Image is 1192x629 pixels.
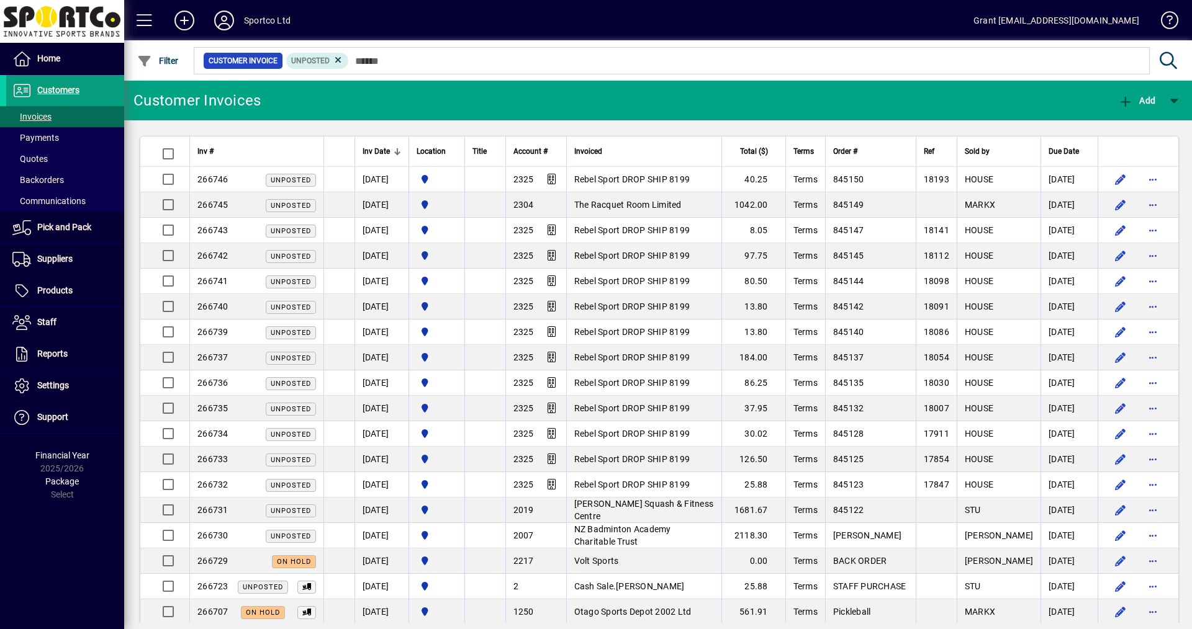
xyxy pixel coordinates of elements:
[793,225,818,235] span: Terms
[1115,89,1158,112] button: Add
[574,581,685,591] span: Cash Sale.[PERSON_NAME]
[1111,398,1131,418] button: Edit
[721,370,785,396] td: 86.25
[134,50,182,72] button: Filter
[965,301,993,311] span: HOUSE
[574,200,682,210] span: The Racquet Room Limited
[197,581,228,591] span: 266723
[271,380,311,388] span: Unposted
[354,167,409,192] td: [DATE]
[472,145,487,158] span: Title
[574,327,690,337] span: Rebel Sport DROP SHIP 8199
[1143,195,1163,215] button: More options
[1049,145,1090,158] div: Due Date
[513,505,534,515] span: 2019
[924,174,949,184] span: 18193
[1143,271,1163,291] button: More options
[197,480,228,489] span: 266732
[1049,145,1079,158] span: Due Date
[965,480,993,489] span: HOUSE
[197,352,228,362] span: 266737
[1111,602,1131,622] button: Edit
[1143,475,1163,494] button: More options
[197,276,228,286] span: 266741
[965,581,981,591] span: STU
[513,403,534,413] span: 2325
[197,530,228,540] span: 266730
[740,145,768,158] span: Total ($)
[793,327,818,337] span: Terms
[924,145,934,158] span: Ref
[721,294,785,319] td: 13.80
[354,370,409,396] td: [DATE]
[417,325,457,339] span: Sportco Ltd Warehouse
[1143,551,1163,571] button: More options
[197,378,228,388] span: 266736
[513,429,534,439] span: 2325
[417,300,457,313] span: Sportco Ltd Warehouse
[6,244,124,275] a: Suppliers
[513,145,559,158] div: Account #
[291,56,330,65] span: Unposted
[6,212,124,243] a: Pick and Pack
[12,133,59,143] span: Payments
[417,145,446,158] span: Location
[271,354,311,362] span: Unposted
[924,454,949,464] span: 17854
[1041,294,1098,319] td: [DATE]
[1143,246,1163,265] button: More options
[271,278,311,286] span: Unposted
[513,454,534,464] span: 2325
[417,401,457,415] span: Sportco Ltd Warehouse
[271,405,311,413] span: Unposted
[721,396,785,421] td: 37.95
[721,472,785,497] td: 25.88
[417,554,457,568] span: Sportco Ltd Warehouse
[1111,347,1131,367] button: Edit
[513,378,534,388] span: 2325
[12,175,64,185] span: Backorders
[793,429,818,439] span: Terms
[965,225,993,235] span: HOUSE
[513,530,534,540] span: 2007
[574,301,690,311] span: Rebel Sport DROP SHIP 8199
[574,556,619,566] span: Volt Sports
[1041,218,1098,243] td: [DATE]
[833,251,864,261] span: 845145
[45,476,79,486] span: Package
[271,532,311,540] span: Unposted
[354,523,409,548] td: [DATE]
[6,43,124,74] a: Home
[354,472,409,497] td: [DATE]
[12,112,52,122] span: Invoices
[793,251,818,261] span: Terms
[574,378,690,388] span: Rebel Sport DROP SHIP 8199
[574,454,690,464] span: Rebel Sport DROP SHIP 8199
[513,276,534,286] span: 2325
[197,251,228,261] span: 266742
[721,574,785,599] td: 25.88
[513,174,534,184] span: 2325
[417,145,457,158] div: Location
[793,145,814,158] span: Terms
[417,427,457,440] span: Sportco Ltd Warehouse
[1111,475,1131,494] button: Edit
[721,218,785,243] td: 8.05
[833,403,864,413] span: 845132
[1111,551,1131,571] button: Edit
[37,254,73,264] span: Suppliers
[513,480,534,489] span: 2325
[924,276,949,286] span: 18098
[354,269,409,294] td: [DATE]
[833,530,901,540] span: [PERSON_NAME]
[721,548,785,574] td: 0.00
[354,192,409,218] td: [DATE]
[574,276,690,286] span: Rebel Sport DROP SHIP 8199
[1143,424,1163,444] button: More options
[793,530,818,540] span: Terms
[793,174,818,184] span: Terms
[363,145,390,158] span: Inv Date
[793,200,818,210] span: Terms
[137,56,179,66] span: Filter
[277,558,311,566] span: On hold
